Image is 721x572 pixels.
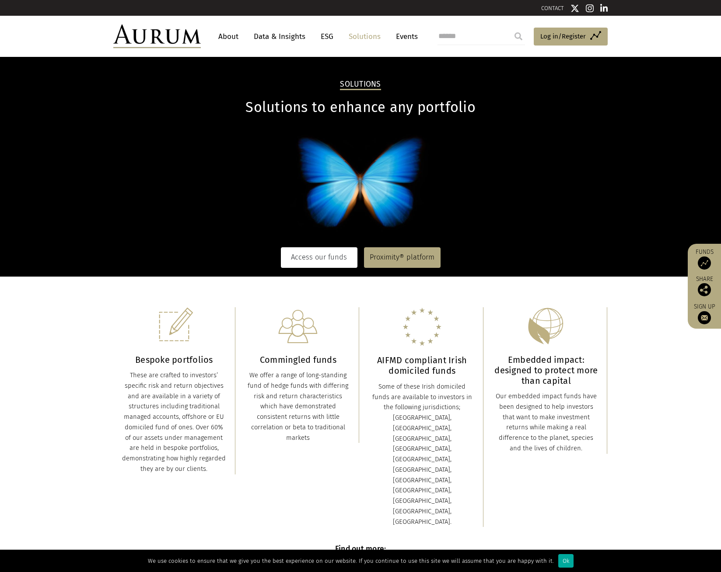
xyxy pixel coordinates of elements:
img: Linkedin icon [600,4,608,13]
div: These are crafted to investors’ specific risk and return objectives and are available in a variet... [122,370,226,474]
a: Funds [692,248,717,270]
img: Twitter icon [570,4,579,13]
div: We offer a range of long-standing fund of hedge funds with differing risk and return characterist... [246,370,350,443]
div: Ok [558,554,574,568]
img: Access Funds [698,256,711,270]
div: Share [692,276,717,296]
img: Aurum [113,25,201,48]
h1: Solutions to enhance any portfolio [113,99,608,116]
a: Access our funds [281,247,357,267]
a: About [214,28,243,45]
a: Solutions [344,28,385,45]
h6: Find out more: [113,544,608,554]
a: Log in/Register [534,28,608,46]
div: Our embedded impact funds have been designed to help investors that want to make investment retur... [494,391,598,454]
h3: Commingled funds [246,354,350,365]
input: Submit [510,28,527,45]
a: Proximity® platform [364,247,441,267]
img: Instagram icon [586,4,594,13]
a: Events [392,28,418,45]
a: Data & Insights [249,28,310,45]
a: CONTACT [541,5,564,11]
a: ESG [316,28,338,45]
h3: AIFMD compliant Irish domiciled funds [370,355,474,376]
h2: Solutions [340,80,381,90]
h3: Embedded impact: designed to protect more than capital [494,354,598,386]
h3: Bespoke portfolios [122,354,226,365]
img: Sign up to our newsletter [698,311,711,324]
img: Share this post [698,283,711,296]
a: Sign up [692,303,717,324]
span: Log in/Register [540,31,586,42]
div: Some of these Irish domiciled funds are available to investors in the following jurisdictions; [G... [370,382,474,527]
